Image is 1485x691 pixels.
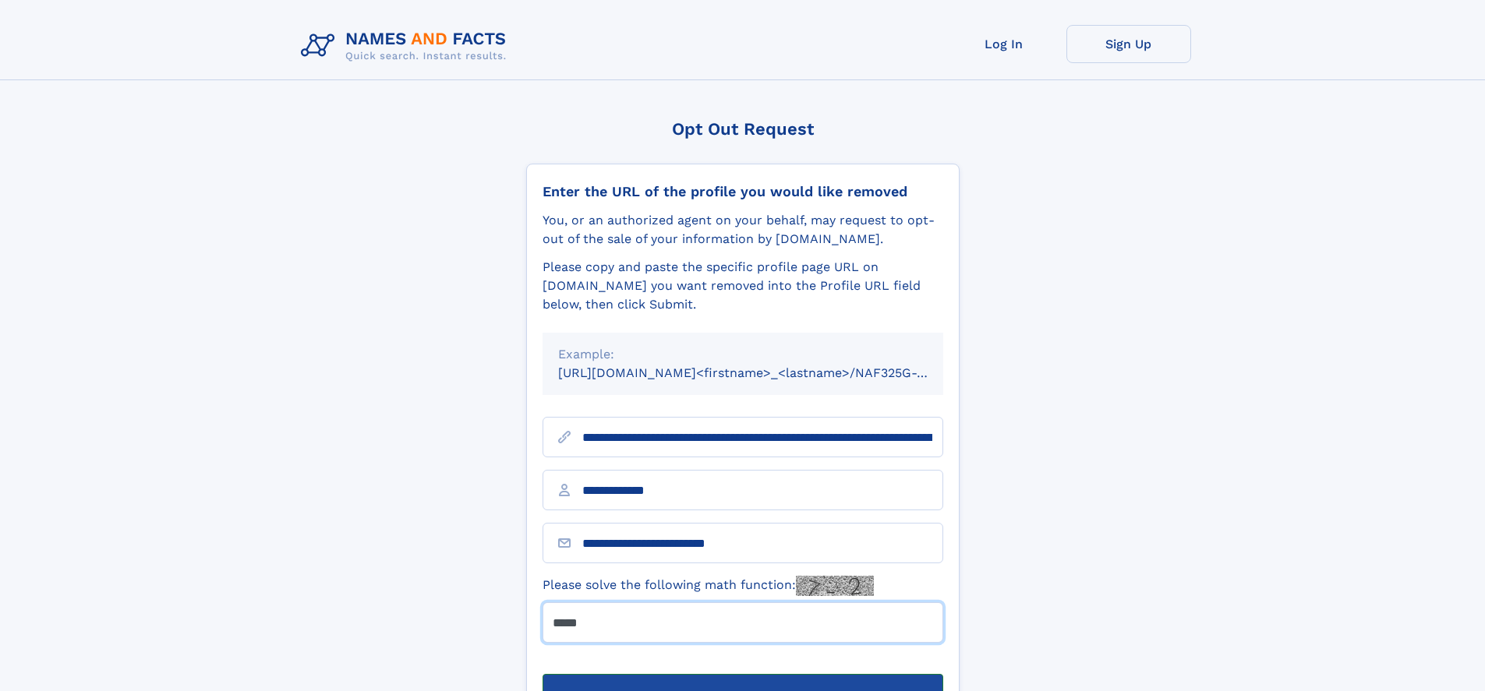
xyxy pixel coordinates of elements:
[543,258,943,314] div: Please copy and paste the specific profile page URL on [DOMAIN_NAME] you want removed into the Pr...
[558,365,973,380] small: [URL][DOMAIN_NAME]<firstname>_<lastname>/NAF325G-xxxxxxxx
[1066,25,1191,63] a: Sign Up
[942,25,1066,63] a: Log In
[295,25,519,67] img: Logo Names and Facts
[543,576,874,596] label: Please solve the following math function:
[558,345,928,364] div: Example:
[543,183,943,200] div: Enter the URL of the profile you would like removed
[543,211,943,249] div: You, or an authorized agent on your behalf, may request to opt-out of the sale of your informatio...
[526,119,960,139] div: Opt Out Request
